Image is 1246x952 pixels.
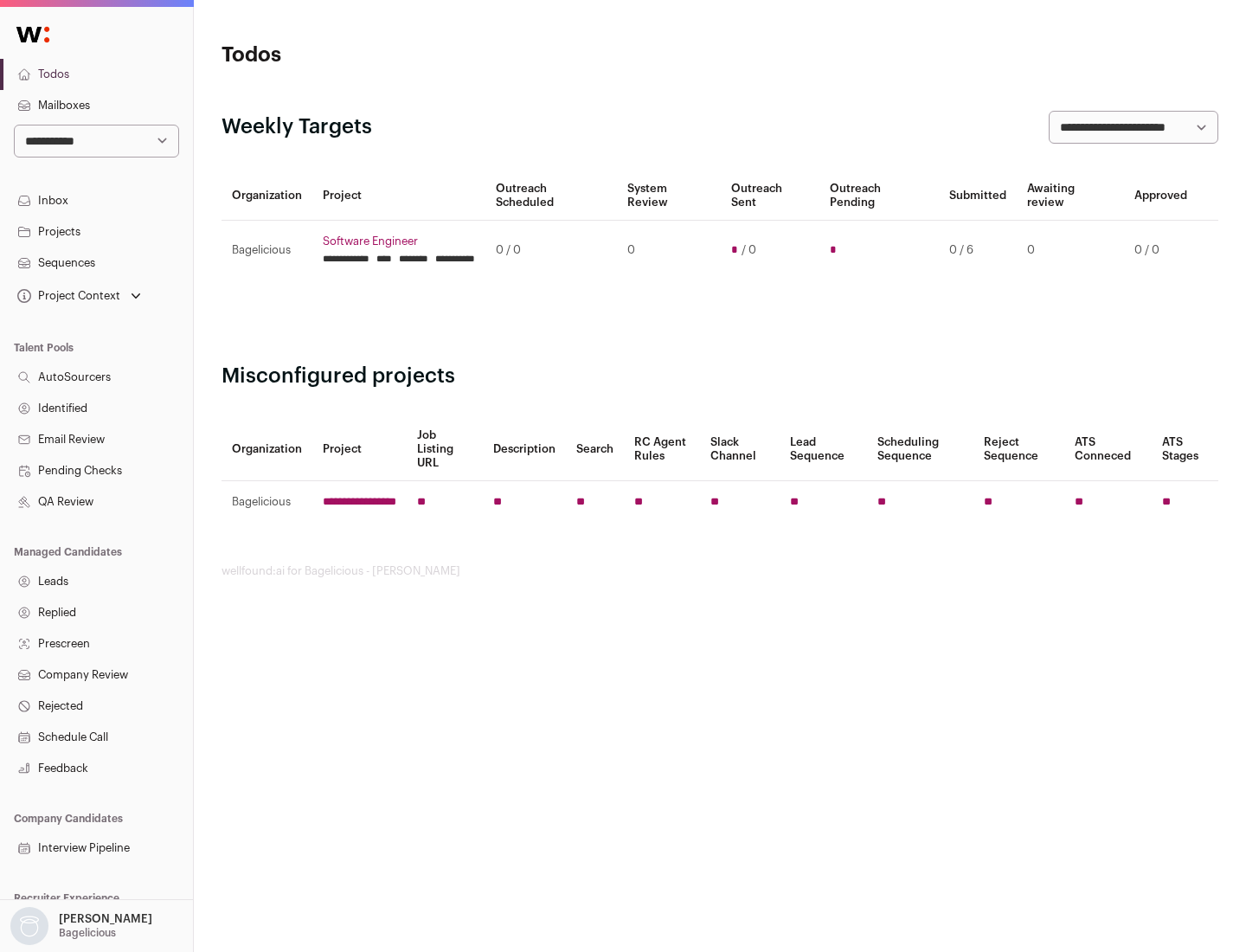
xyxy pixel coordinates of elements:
h1: Todos [222,42,554,69]
th: Organization [222,171,312,221]
th: Job Listing URL [407,418,483,481]
td: 0 [617,221,720,280]
h2: Misconfigured projects [222,363,1218,390]
p: Bagelicious [59,926,116,940]
span: / 0 [742,243,756,257]
th: Outreach Sent [721,171,820,221]
td: 0 / 6 [939,221,1017,280]
th: Approved [1124,171,1198,221]
button: Open dropdown [7,907,156,945]
th: ATS Stages [1152,418,1218,481]
div: Project Context [14,289,120,303]
th: Organization [222,418,312,481]
img: Wellfound [7,17,59,52]
button: Open dropdown [14,284,145,308]
th: System Review [617,171,720,221]
th: Project [312,171,485,221]
th: Description [483,418,566,481]
td: 0 [1017,221,1124,280]
th: Awaiting review [1017,171,1124,221]
td: Bagelicious [222,481,312,524]
p: [PERSON_NAME] [59,912,152,926]
td: Bagelicious [222,221,312,280]
th: Reject Sequence [973,418,1065,481]
th: Scheduling Sequence [867,418,973,481]
th: Project [312,418,407,481]
th: Search [566,418,624,481]
h2: Weekly Targets [222,113,372,141]
th: RC Agent Rules [624,418,699,481]
th: Slack Channel [700,418,780,481]
th: Outreach Scheduled [485,171,617,221]
img: nopic.png [10,907,48,945]
td: 0 / 0 [1124,221,1198,280]
footer: wellfound:ai for Bagelicious - [PERSON_NAME] [222,564,1218,578]
th: Outreach Pending [819,171,938,221]
td: 0 / 0 [485,221,617,280]
th: Lead Sequence [780,418,867,481]
a: Software Engineer [323,235,475,248]
th: Submitted [939,171,1017,221]
th: ATS Conneced [1064,418,1151,481]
